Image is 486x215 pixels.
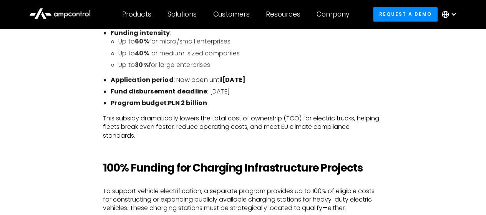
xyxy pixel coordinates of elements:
[122,10,151,18] div: Products
[135,37,149,46] strong: 60%
[135,60,149,69] strong: 30%
[111,99,383,107] li: :
[111,29,383,70] li: :
[266,10,300,18] div: Resources
[317,10,349,18] div: Company
[168,10,197,18] div: Solutions
[222,75,245,84] strong: [DATE]
[103,187,383,212] p: To support vehicle electrification, a separate program provides up to 100% of eligible costs for ...
[111,75,174,84] strong: Application period
[111,87,207,96] strong: Fund disbursement deadline
[111,98,167,107] strong: Program budget
[118,61,383,69] li: Up to for large enterprises
[213,10,250,18] div: Customers
[135,49,149,58] strong: 40%
[111,76,383,84] li: : Now open until
[103,160,362,175] strong: 100% Funding for Charging Infrastructure Projects
[111,87,383,96] li: : [DATE]
[373,7,438,21] a: Request a demo
[118,49,383,58] li: Up to for medium-sized companies
[103,114,383,140] p: This subsidy dramatically lowers the total cost of ownership (TCO) for electric trucks, helping f...
[118,37,383,46] li: Up to for micro/small enterprises
[111,28,170,37] strong: Funding intensity
[168,98,207,107] strong: PLN 2 billion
